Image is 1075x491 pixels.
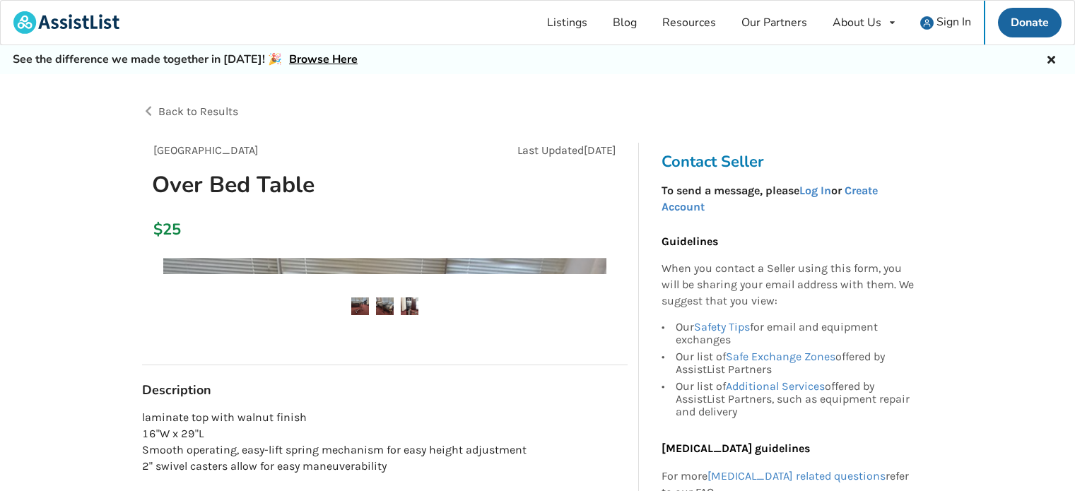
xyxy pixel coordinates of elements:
b: Guidelines [662,235,718,248]
div: Our list of offered by AssistList Partners [676,348,915,378]
a: [MEDICAL_DATA] related questions [707,469,886,483]
a: Safety Tips [694,320,750,333]
div: About Us [833,17,881,28]
h1: Over Bed Table [141,170,475,199]
img: user icon [920,16,934,30]
b: [MEDICAL_DATA] guidelines [662,442,810,455]
a: Additional Services [726,379,825,393]
strong: To send a message, please or [662,184,878,213]
div: Our for email and equipment exchanges [676,321,915,348]
span: Last Updated [517,143,584,157]
a: Listings [534,1,600,45]
h3: Contact Seller [662,152,922,172]
a: Our Partners [729,1,820,45]
a: Blog [600,1,650,45]
a: user icon Sign In [907,1,984,45]
img: assistlist-logo [13,11,119,34]
p: laminate top with walnut finish 16"W x 29"L Smooth operating, easy-lift spring mechanism for easy... [142,410,628,474]
p: When you contact a Seller using this form, you will be sharing your email address with them. We s... [662,261,915,309]
img: over bed table-overbed table-bedroom equipment-richmond-assistlist-listing [401,297,418,315]
a: Create Account [662,184,878,213]
div: Our list of offered by AssistList Partners, such as equipment repair and delivery [676,378,915,418]
img: over bed table-overbed table-bedroom equipment-richmond-assistlist-listing [351,297,369,315]
a: Resources [650,1,729,45]
a: Browse Here [289,52,358,67]
a: Safe Exchange Zones [726,350,835,363]
span: Back to Results [158,105,238,118]
span: [DATE] [584,143,616,157]
h5: See the difference we made together in [DATE]! 🎉 [13,52,358,67]
div: $25 [153,220,161,239]
img: over bed table-overbed table-bedroom equipment-richmond-assistlist-listing [376,297,394,315]
a: Log In [799,184,831,197]
span: [GEOGRAPHIC_DATA] [153,143,259,157]
h3: Description [142,382,628,398]
a: Donate [998,8,1062,37]
span: Sign In [936,14,971,30]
